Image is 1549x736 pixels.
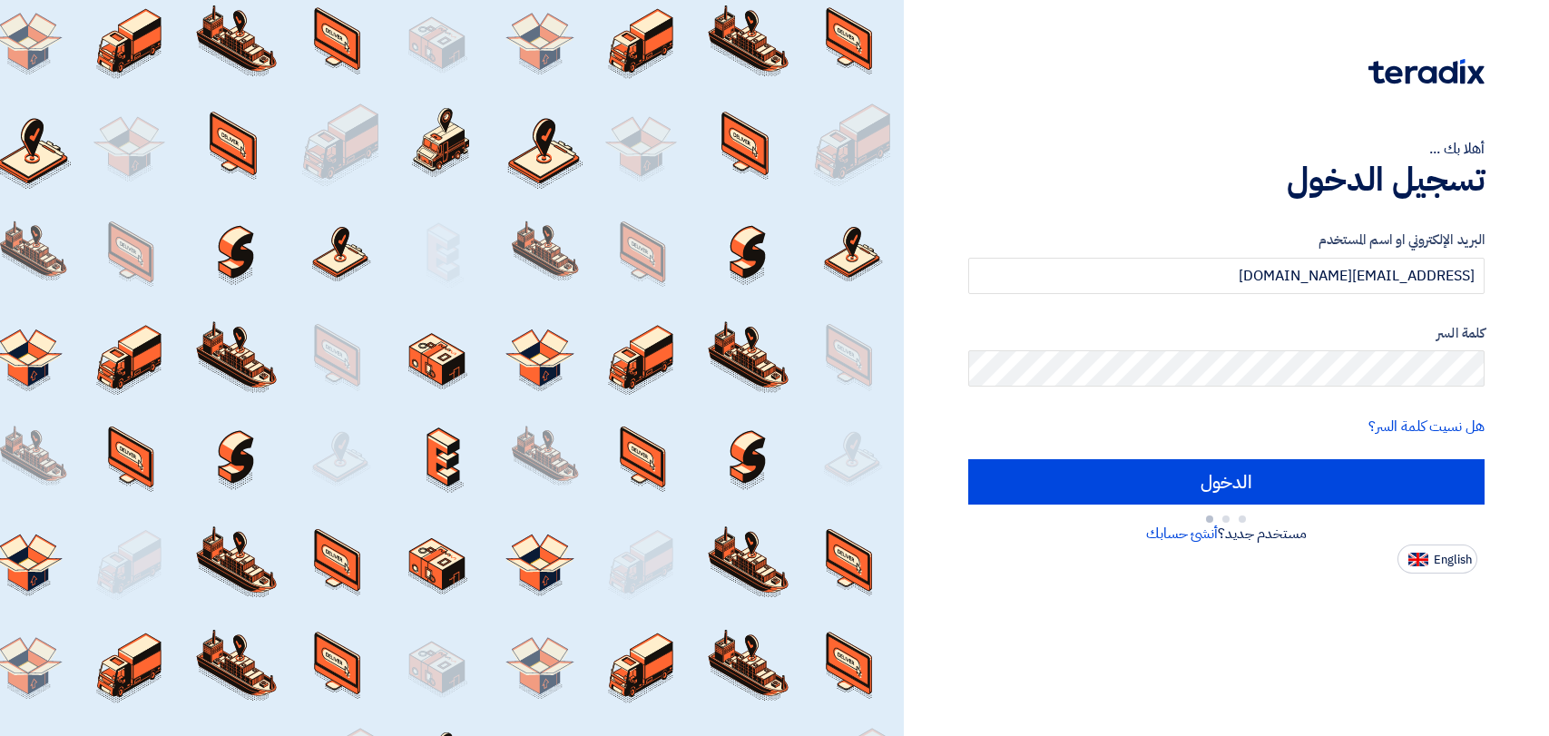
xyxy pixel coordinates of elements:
label: البريد الإلكتروني او اسم المستخدم [968,230,1485,250]
img: en-US.png [1408,553,1428,566]
div: مستخدم جديد؟ [968,523,1485,545]
input: أدخل بريد العمل الإلكتروني او اسم المستخدم الخاص بك ... [968,258,1485,294]
span: English [1434,554,1472,566]
label: كلمة السر [968,323,1485,344]
input: الدخول [968,459,1485,505]
img: Teradix logo [1368,59,1485,84]
a: هل نسيت كلمة السر؟ [1368,416,1485,437]
h1: تسجيل الدخول [968,160,1485,200]
a: أنشئ حسابك [1146,523,1218,545]
div: أهلا بك ... [968,138,1485,160]
button: English [1397,545,1477,574]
